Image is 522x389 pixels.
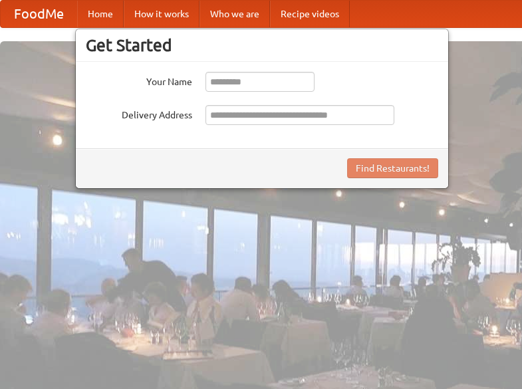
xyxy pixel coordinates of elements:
[86,105,192,122] label: Delivery Address
[199,1,270,27] a: Who we are
[347,158,438,178] button: Find Restaurants!
[77,1,124,27] a: Home
[1,1,77,27] a: FoodMe
[86,72,192,88] label: Your Name
[124,1,199,27] a: How it works
[86,35,438,55] h3: Get Started
[270,1,350,27] a: Recipe videos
